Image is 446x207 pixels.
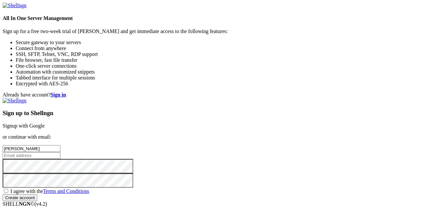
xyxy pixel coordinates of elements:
[3,123,45,129] a: Signup with Google
[16,75,443,81] li: Tabbed interface for multiple sessions
[16,81,443,87] li: Encrypted with AES-256
[3,145,60,152] input: Full name
[3,110,443,117] h3: Sign up to Shellngn
[16,63,443,69] li: One-click server connections
[16,40,443,45] li: Secure gateway to your servers
[3,3,26,9] img: Shellngn
[51,92,66,97] a: Sign in
[3,98,26,104] img: Shellngn
[3,194,37,201] input: Create account
[3,134,443,140] p: or continue with email:
[10,188,89,194] span: I agree with the
[16,45,443,51] li: Connect from anywhere
[16,57,443,63] li: File browser, fast file transfer
[4,189,8,193] input: I agree with theTerms and Conditions
[3,152,60,159] input: Email address
[3,201,47,207] span: SHELL ©
[3,92,443,98] div: Already have account?
[16,51,443,57] li: SSH, SFTP, Telnet, VNC, RDP support
[3,28,443,34] p: Sign up for a free two-week trial of [PERSON_NAME] and get immediate access to the following feat...
[16,69,443,75] li: Automation with customized snippets
[35,201,47,207] span: 4.2.0
[19,201,31,207] b: NGN
[3,15,443,21] h4: All In One Server Management
[43,188,89,194] a: Terms and Conditions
